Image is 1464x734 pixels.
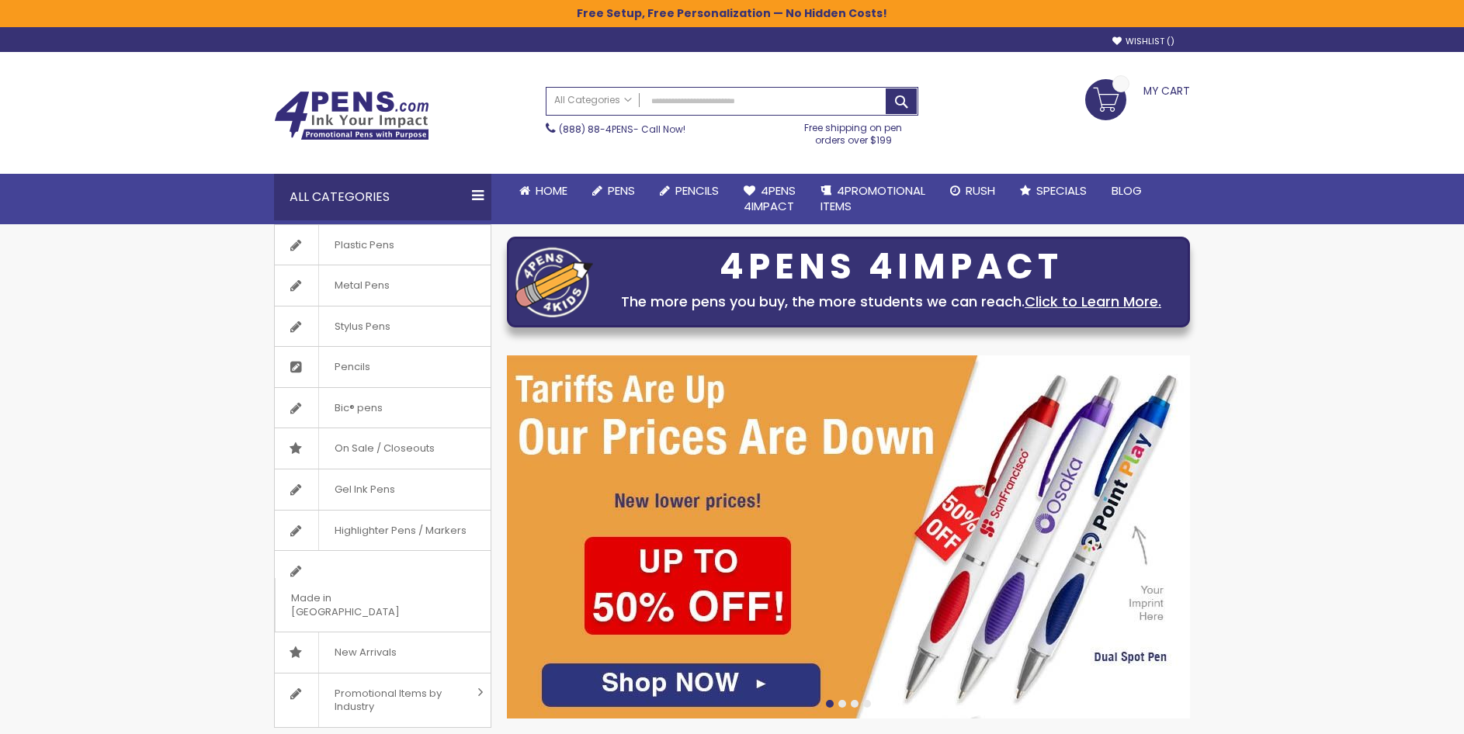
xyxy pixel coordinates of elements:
[275,388,491,428] a: Bic® pens
[808,174,938,224] a: 4PROMOTIONALITEMS
[559,123,685,136] span: - Call Now!
[966,182,995,199] span: Rush
[789,116,919,147] div: Free shipping on pen orders over $199
[546,88,640,113] a: All Categories
[744,182,796,214] span: 4Pens 4impact
[559,123,633,136] a: (888) 88-4PENS
[275,578,452,632] span: Made in [GEOGRAPHIC_DATA]
[1112,36,1174,47] a: Wishlist
[1112,182,1142,199] span: Blog
[275,469,491,510] a: Gel Ink Pens
[1036,182,1087,199] span: Specials
[938,174,1008,208] a: Rush
[820,182,925,214] span: 4PROMOTIONAL ITEMS
[601,291,1181,313] div: The more pens you buy, the more students we can reach.
[318,428,450,469] span: On Sale / Closeouts
[515,247,593,317] img: four_pen_logo.png
[318,673,472,727] span: Promotional Items by Industry
[275,428,491,469] a: On Sale / Closeouts
[675,182,719,199] span: Pencils
[580,174,647,208] a: Pens
[731,174,808,224] a: 4Pens4impact
[275,551,491,632] a: Made in [GEOGRAPHIC_DATA]
[275,265,491,306] a: Metal Pens
[318,388,398,428] span: Bic® pens
[318,265,405,306] span: Metal Pens
[275,632,491,673] a: New Arrivals
[1008,174,1099,208] a: Specials
[275,225,491,265] a: Plastic Pens
[608,182,635,199] span: Pens
[318,225,410,265] span: Plastic Pens
[318,511,482,551] span: Highlighter Pens / Markers
[601,251,1181,283] div: 4PENS 4IMPACT
[1099,174,1154,208] a: Blog
[554,94,632,106] span: All Categories
[274,174,491,220] div: All Categories
[507,174,580,208] a: Home
[318,306,406,347] span: Stylus Pens
[536,182,567,199] span: Home
[275,306,491,347] a: Stylus Pens
[275,347,491,387] a: Pencils
[318,347,386,387] span: Pencils
[318,632,412,673] span: New Arrivals
[1025,292,1161,311] a: Click to Learn More.
[507,355,1190,718] img: /cheap-promotional-products.html
[318,469,411,510] span: Gel Ink Pens
[274,91,429,140] img: 4Pens Custom Pens and Promotional Products
[647,174,731,208] a: Pencils
[275,511,491,551] a: Highlighter Pens / Markers
[275,673,491,727] a: Promotional Items by Industry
